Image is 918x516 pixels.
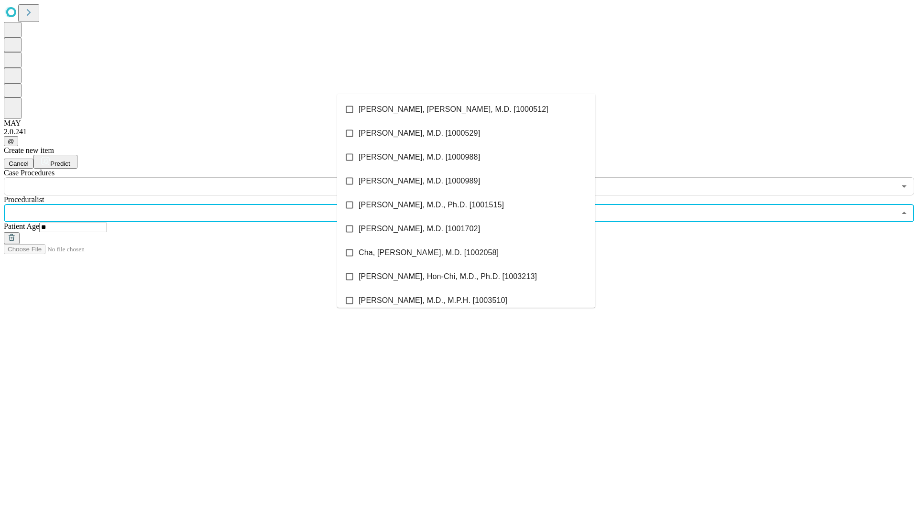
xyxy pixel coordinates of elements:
[897,180,911,193] button: Open
[897,206,911,220] button: Close
[359,199,504,211] span: [PERSON_NAME], M.D., Ph.D. [1001515]
[8,138,14,145] span: @
[359,247,499,258] span: Cha, [PERSON_NAME], M.D. [1002058]
[4,136,18,146] button: @
[4,146,54,154] span: Create new item
[50,160,70,167] span: Predict
[359,175,480,187] span: [PERSON_NAME], M.D. [1000989]
[359,151,480,163] span: [PERSON_NAME], M.D. [1000988]
[33,155,77,169] button: Predict
[4,128,914,136] div: 2.0.241
[359,271,537,282] span: [PERSON_NAME], Hon-Chi, M.D., Ph.D. [1003213]
[4,119,914,128] div: MAY
[359,223,480,235] span: [PERSON_NAME], M.D. [1001702]
[4,159,33,169] button: Cancel
[359,128,480,139] span: [PERSON_NAME], M.D. [1000529]
[9,160,29,167] span: Cancel
[359,104,548,115] span: [PERSON_NAME], [PERSON_NAME], M.D. [1000512]
[359,295,507,306] span: [PERSON_NAME], M.D., M.P.H. [1003510]
[4,169,55,177] span: Scheduled Procedure
[4,195,44,204] span: Proceduralist
[4,222,39,230] span: Patient Age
